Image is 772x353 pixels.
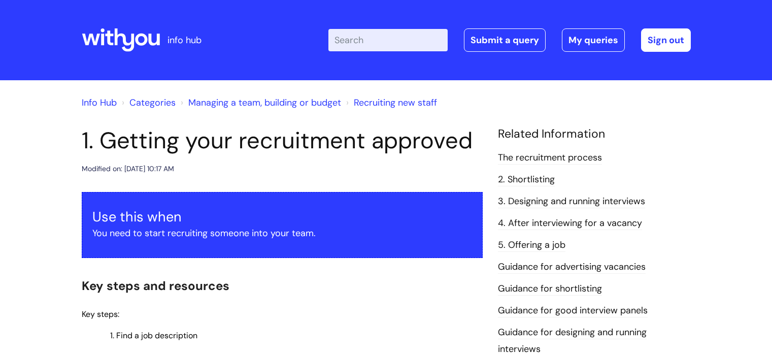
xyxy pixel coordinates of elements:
[328,29,448,51] input: Search
[498,173,555,186] a: 2. Shortlisting
[82,127,483,154] h1: 1. Getting your recruitment approved
[344,94,437,111] li: Recruiting new staff
[498,151,602,165] a: The recruitment process
[116,330,197,341] span: Find a job description
[92,209,472,225] h3: Use this when
[498,304,648,317] a: Guidance for good interview panels
[167,32,202,48] p: info hub
[498,261,646,274] a: Guidance for advertising vacancies
[188,97,341,109] a: Managing a team, building or budget
[498,282,602,296] a: Guidance for shortlisting
[498,239,565,252] a: 5. Offering a job
[498,127,691,141] h4: Related Information
[129,97,176,109] a: Categories
[562,28,625,52] a: My queries
[92,225,472,241] p: You need to start recruiting someone into your team.
[498,195,645,208] a: 3. Designing and running interviews
[498,217,642,230] a: 4. After interviewing for a vacancy
[464,28,546,52] a: Submit a query
[641,28,691,52] a: Sign out
[354,97,437,109] a: Recruiting new staff
[82,97,117,109] a: Info Hub
[82,163,174,175] div: Modified on: [DATE] 10:17 AM
[119,94,176,111] li: Solution home
[82,278,229,294] span: Key steps and resources
[328,28,691,52] div: | -
[82,309,119,319] span: Key steps:
[178,94,341,111] li: Managing a team, building or budget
